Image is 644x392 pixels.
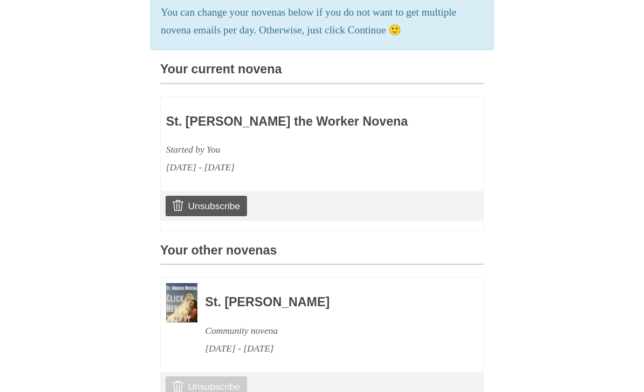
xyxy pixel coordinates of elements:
h3: St. [PERSON_NAME] the Worker Novena [166,115,415,129]
a: Unsubscribe [166,196,247,217]
div: [DATE] - [DATE] [166,159,415,177]
div: [DATE] - [DATE] [205,340,454,358]
div: Started by You [166,141,415,159]
h3: St. [PERSON_NAME] [205,296,454,310]
h3: Your current novena [160,63,484,84]
p: You can change your novenas below if you do not want to get multiple novena emails per day. Other... [161,4,483,40]
img: Novena image [166,284,197,323]
h3: Your other novenas [160,244,484,265]
div: Community novena [205,322,454,340]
